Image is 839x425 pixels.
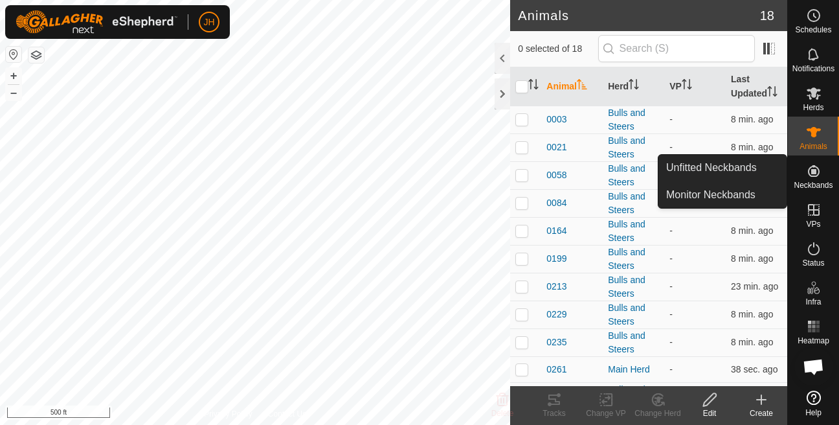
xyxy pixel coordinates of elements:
[731,337,773,347] span: Sep 15, 2025, 11:12 AM
[268,408,306,420] a: Contact Us
[800,143,827,150] span: Animals
[802,259,824,267] span: Status
[788,385,839,422] a: Help
[608,134,659,161] div: Bulls and Steers
[546,336,566,349] span: 0235
[577,81,587,91] p-sorticon: Activate to sort
[580,408,632,419] div: Change VP
[795,26,831,34] span: Schedules
[794,347,833,386] div: Open chat
[546,196,566,210] span: 0084
[805,409,822,417] span: Help
[608,273,659,301] div: Bulls and Steers
[760,6,774,25] span: 18
[608,329,659,356] div: Bulls and Steers
[658,182,787,208] a: Monitor Neckbands
[669,142,673,152] app-display-virtual-paddock-transition: -
[666,187,755,203] span: Monitor Neckbands
[546,308,566,321] span: 0229
[608,363,659,376] div: Main Herd
[608,106,659,133] div: Bulls and Steers
[794,181,833,189] span: Neckbands
[658,155,787,181] a: Unfitted Neckbands
[203,16,214,29] span: JH
[528,408,580,419] div: Tracks
[546,280,566,293] span: 0213
[518,8,759,23] h2: Animals
[16,10,177,34] img: Gallagher Logo
[546,363,566,376] span: 0261
[731,114,773,124] span: Sep 15, 2025, 11:12 AM
[6,68,21,84] button: +
[608,162,659,189] div: Bulls and Steers
[669,281,673,292] app-display-virtual-paddock-transition: -
[518,42,598,56] span: 0 selected of 18
[6,47,21,62] button: Reset Map
[6,85,21,100] button: –
[731,364,777,374] span: Sep 15, 2025, 11:20 AM
[682,81,692,91] p-sorticon: Activate to sort
[603,67,664,106] th: Herd
[632,408,684,419] div: Change Herd
[608,383,659,410] div: Bulls and Steers
[528,81,539,91] p-sorticon: Activate to sort
[608,190,659,217] div: Bulls and Steers
[792,65,834,73] span: Notifications
[629,81,639,91] p-sorticon: Activate to sort
[731,253,773,264] span: Sep 15, 2025, 11:12 AM
[546,168,566,182] span: 0058
[735,408,787,419] div: Create
[806,220,820,228] span: VPs
[731,225,773,236] span: Sep 15, 2025, 11:12 AM
[608,301,659,328] div: Bulls and Steers
[669,337,673,347] app-display-virtual-paddock-transition: -
[608,246,659,273] div: Bulls and Steers
[669,114,673,124] app-display-virtual-paddock-transition: -
[803,104,823,111] span: Herds
[669,309,673,319] app-display-virtual-paddock-transition: -
[204,408,252,420] a: Privacy Policy
[669,225,673,236] app-display-virtual-paddock-transition: -
[608,218,659,245] div: Bulls and Steers
[767,88,777,98] p-sorticon: Activate to sort
[664,67,726,106] th: VP
[798,337,829,345] span: Heatmap
[28,47,44,63] button: Map Layers
[546,113,566,126] span: 0003
[684,408,735,419] div: Edit
[731,309,773,319] span: Sep 15, 2025, 11:13 AM
[726,67,787,106] th: Last Updated
[669,364,673,374] app-display-virtual-paddock-transition: -
[546,141,566,154] span: 0021
[546,224,566,238] span: 0164
[598,35,755,62] input: Search (S)
[731,142,773,152] span: Sep 15, 2025, 11:13 AM
[805,298,821,306] span: Infra
[731,281,778,292] span: Sep 15, 2025, 10:57 AM
[669,253,673,264] app-display-virtual-paddock-transition: -
[666,160,757,176] span: Unfitted Neckbands
[541,67,603,106] th: Animal
[546,252,566,266] span: 0199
